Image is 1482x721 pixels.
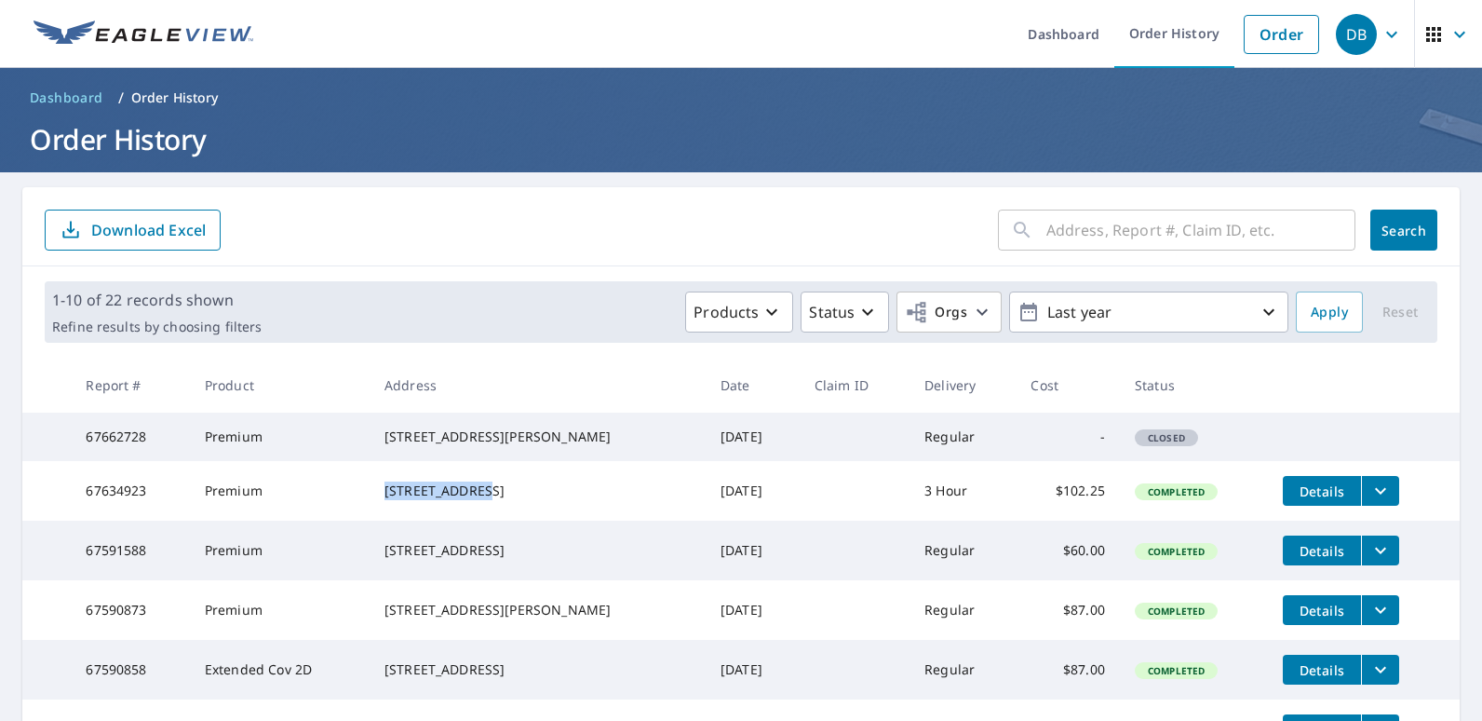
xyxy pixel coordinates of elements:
[1244,15,1319,54] a: Order
[909,413,1016,461] td: Regular
[706,461,800,521] td: [DATE]
[190,521,370,580] td: Premium
[706,580,800,640] td: [DATE]
[1283,595,1361,625] button: detailsBtn-67590873
[905,301,967,324] span: Orgs
[694,301,759,323] p: Products
[1336,14,1377,55] div: DB
[384,428,691,446] div: [STREET_ADDRESS][PERSON_NAME]
[1361,476,1399,506] button: filesDropdownBtn-67634923
[1296,292,1363,333] button: Apply
[45,210,221,251] button: Download Excel
[800,358,909,413] th: Claim ID
[1294,483,1350,500] span: Details
[706,521,800,580] td: [DATE]
[1137,545,1216,558] span: Completed
[1283,655,1361,685] button: detailsBtn-67590858
[1016,580,1120,640] td: $87.00
[1370,210,1437,251] button: Search
[1385,222,1422,239] span: Search
[190,640,370,700] td: Extended Cov 2D
[384,660,691,679] div: [STREET_ADDRESS]
[22,83,111,113] a: Dashboard
[1294,542,1350,560] span: Details
[370,358,706,413] th: Address
[1361,655,1399,685] button: filesDropdownBtn-67590858
[706,640,800,700] td: [DATE]
[1283,476,1361,506] button: detailsBtn-67634923
[1016,521,1120,580] td: $60.00
[30,88,103,107] span: Dashboard
[909,521,1016,580] td: Regular
[71,461,189,521] td: 67634923
[801,292,889,333] button: Status
[909,640,1016,700] td: Regular
[190,461,370,521] td: Premium
[190,413,370,461] td: Premium
[1294,602,1350,619] span: Details
[909,461,1016,521] td: 3 Hour
[706,358,800,413] th: Date
[22,83,1460,113] nav: breadcrumb
[384,601,691,619] div: [STREET_ADDRESS][PERSON_NAME]
[71,580,189,640] td: 67590873
[1040,296,1258,329] p: Last year
[52,289,262,311] p: 1-10 of 22 records shown
[1016,413,1120,461] td: -
[1311,301,1348,324] span: Apply
[1137,664,1216,677] span: Completed
[1016,461,1120,521] td: $102.25
[1137,485,1216,498] span: Completed
[71,413,189,461] td: 67662728
[1283,536,1361,565] button: detailsBtn-67591588
[384,482,691,500] div: [STREET_ADDRESS]
[131,88,219,107] p: Order History
[384,541,691,560] div: [STREET_ADDRESS]
[71,521,189,580] td: 67591588
[1294,661,1350,679] span: Details
[685,292,793,333] button: Products
[22,120,1460,158] h1: Order History
[71,640,189,700] td: 67590858
[118,87,124,109] li: /
[809,301,855,323] p: Status
[1137,605,1216,618] span: Completed
[52,319,262,335] p: Refine results by choosing filters
[71,358,189,413] th: Report #
[706,413,800,461] td: [DATE]
[1016,640,1120,700] td: $87.00
[190,580,370,640] td: Premium
[1361,536,1399,565] button: filesDropdownBtn-67591588
[34,20,253,48] img: EV Logo
[1120,358,1268,413] th: Status
[190,358,370,413] th: Product
[909,358,1016,413] th: Delivery
[1137,431,1196,444] span: Closed
[1009,292,1288,333] button: Last year
[1016,358,1120,413] th: Cost
[909,580,1016,640] td: Regular
[896,292,1002,333] button: Orgs
[1361,595,1399,625] button: filesDropdownBtn-67590873
[91,220,206,240] p: Download Excel
[1046,204,1355,256] input: Address, Report #, Claim ID, etc.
